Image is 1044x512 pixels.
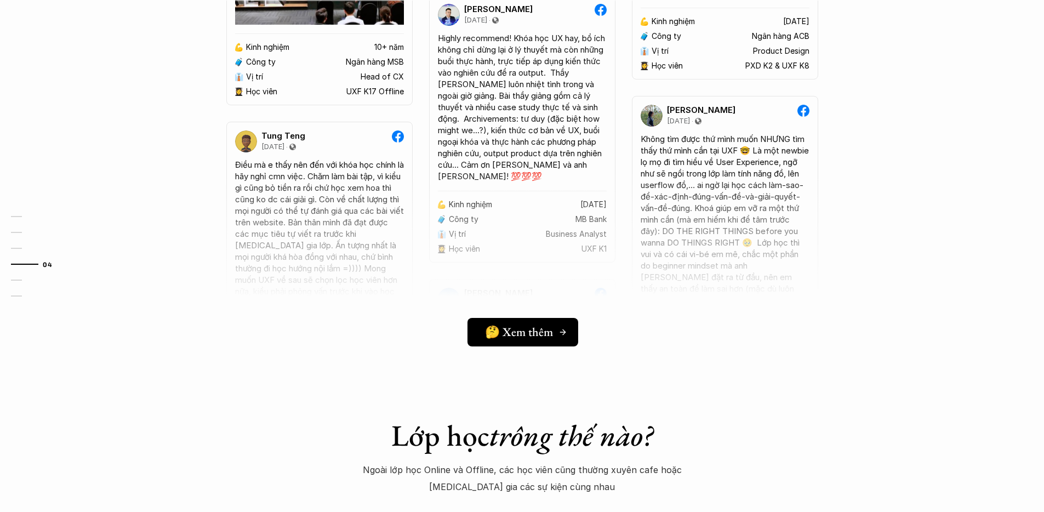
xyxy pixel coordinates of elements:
[331,418,714,453] h1: Lớp học
[667,105,735,115] p: [PERSON_NAME]
[640,17,649,26] p: 💪
[783,17,809,26] p: [DATE]
[356,462,689,495] p: Ngoài lớp học Online và Offline, các học viên cũng thường xuyên cafe hoặc [MEDICAL_DATA] gia các ...
[361,72,404,82] p: Head of CX
[667,117,690,126] p: [DATE]
[464,4,533,14] p: [PERSON_NAME]
[226,122,413,389] a: Tung Teng[DATE]Điều mà e thấy nên đến với khóa học chính là hãy nghỉ cmn việc. Chăm làm bài tập, ...
[464,16,487,25] p: [DATE]
[484,325,552,339] h5: 🤔 Xem thêm
[234,43,243,52] p: 💪
[261,143,284,151] p: [DATE]
[652,32,681,41] p: Công ty
[745,61,809,71] p: PXD K2 & UXF K8
[489,416,653,454] em: trông thế nào?
[374,43,404,52] p: 10+ năm
[640,61,649,71] p: 👩‍🎓
[11,258,63,271] a: 04
[652,61,683,71] p: Học viên
[246,72,263,82] p: Vị trí
[246,58,276,67] p: Công ty
[752,32,809,41] p: Ngân hàng ACB
[235,159,404,309] div: Điều mà e thấy nên đến với khóa học chính là hãy nghỉ cmn việc. Chăm làm bài tập, vì kiểu gì cũng...
[234,87,243,96] p: 👩‍🎓
[346,58,404,67] p: Ngân hàng MSB
[641,133,809,375] div: Không tìm được thứ mình muốn NHƯNG tìm thấy thứ mình cần tại UXF 🤓 Là một newbie lọ mọ đi tìm hiể...
[652,17,695,26] p: Kinh nghiệm
[438,32,607,182] div: Highly recommend! Khóa học UX hay, bổ ích không chỉ dừng lại ở lý thuyết mà còn những buổi thực h...
[43,260,52,268] strong: 04
[246,43,289,52] p: Kinh nghiệm
[640,32,649,41] p: 🧳
[753,47,809,56] p: Product Design
[234,72,243,82] p: 👔
[261,131,305,141] p: Tung Teng
[246,87,277,96] p: Học viên
[640,47,649,56] p: 👔
[346,87,404,96] p: UXF K17 Offline
[652,47,669,56] p: Vị trí
[467,318,578,346] a: 🤔 Xem thêm
[234,58,243,67] p: 🧳
[632,96,818,456] a: [PERSON_NAME][DATE]Không tìm được thứ mình muốn NHƯNG tìm thấy thứ mình cần tại UXF 🤓 Là một newb...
